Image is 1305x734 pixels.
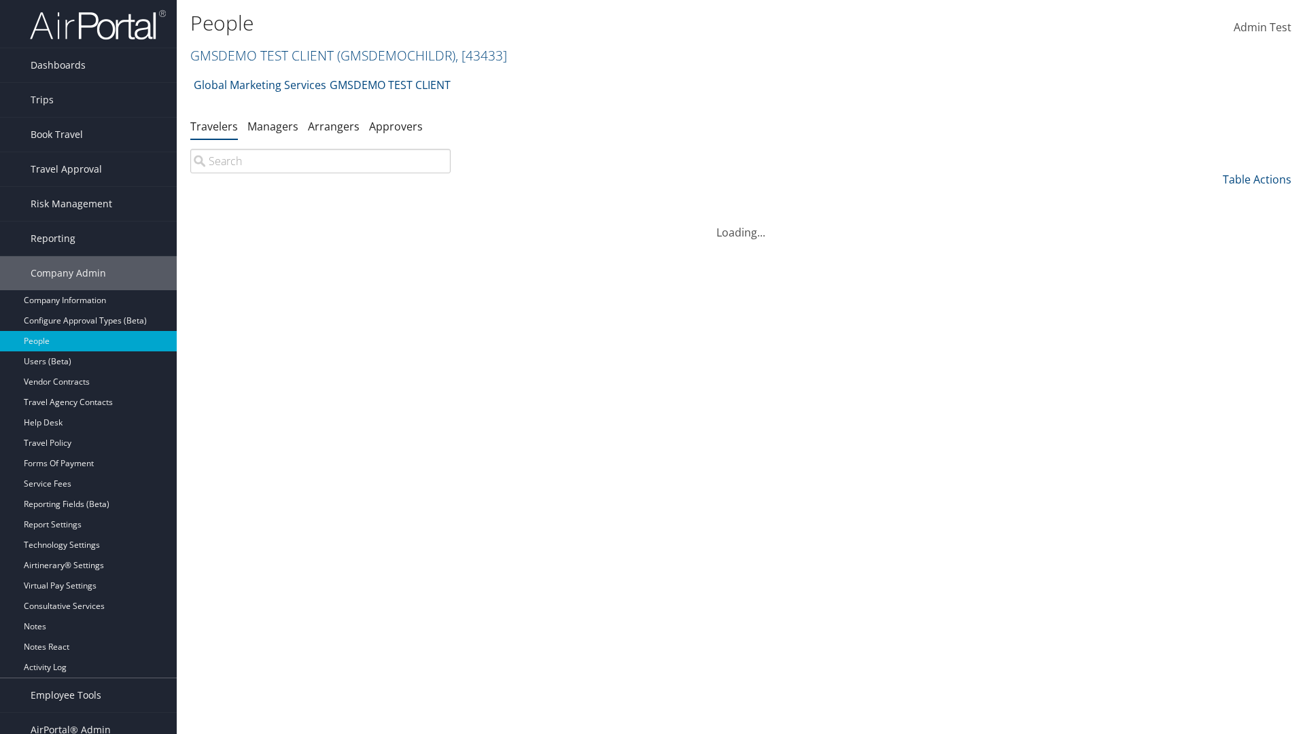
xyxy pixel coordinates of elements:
h1: People [190,9,924,37]
a: Arrangers [308,119,360,134]
div: Loading... [190,208,1291,241]
span: Company Admin [31,256,106,290]
span: Employee Tools [31,678,101,712]
a: Global Marketing Services [194,71,326,99]
a: Approvers [369,119,423,134]
span: Book Travel [31,118,83,152]
a: GMSDEMO TEST CLIENT [190,46,507,65]
span: Reporting [31,222,75,256]
span: , [ 43433 ] [455,46,507,65]
a: Table Actions [1223,172,1291,187]
span: Travel Approval [31,152,102,186]
span: ( GMSDEMOCHILDR ) [337,46,455,65]
a: GMSDEMO TEST CLIENT [330,71,451,99]
a: Managers [247,119,298,134]
span: Dashboards [31,48,86,82]
span: Admin Test [1234,20,1291,35]
span: Risk Management [31,187,112,221]
a: Admin Test [1234,7,1291,49]
a: Travelers [190,119,238,134]
input: Search [190,149,451,173]
img: airportal-logo.png [30,9,166,41]
span: Trips [31,83,54,117]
